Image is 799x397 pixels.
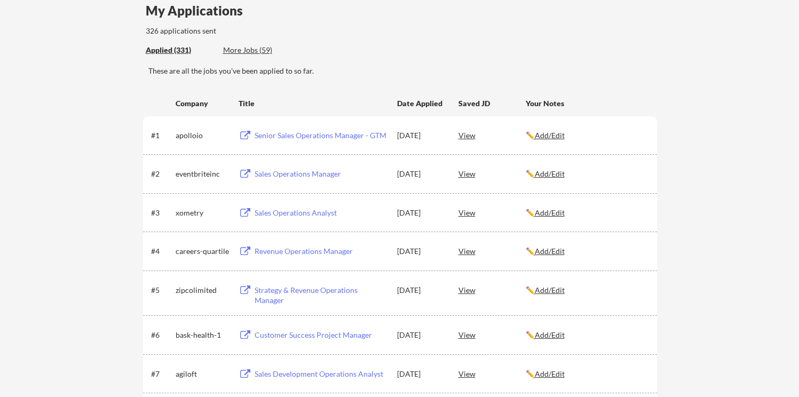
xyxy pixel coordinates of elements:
div: apolloio [176,130,229,141]
div: My Applications [146,4,251,17]
div: Revenue Operations Manager [255,246,387,257]
u: Add/Edit [535,330,565,339]
div: Strategy & Revenue Operations Manager [255,285,387,306]
div: These are all the jobs you've been applied to so far. [148,66,657,76]
div: [DATE] [397,246,444,257]
div: #4 [151,246,172,257]
div: #5 [151,285,172,296]
u: Add/Edit [535,131,565,140]
div: Applied (331) [146,45,215,55]
div: View [458,125,526,145]
div: agiloft [176,369,229,379]
div: [DATE] [397,208,444,218]
u: Add/Edit [535,369,565,378]
div: Sales Operations Analyst [255,208,387,218]
div: #3 [151,208,172,218]
div: More Jobs (59) [223,45,302,55]
div: Your Notes [526,98,647,109]
div: These are job applications we think you'd be a good fit for, but couldn't apply you to automatica... [223,45,302,56]
div: eventbriteinc [176,169,229,179]
div: [DATE] [397,285,444,296]
div: Date Applied [397,98,444,109]
div: [DATE] [397,130,444,141]
div: bask-health-1 [176,330,229,340]
div: ✏️ [526,208,647,218]
div: ✏️ [526,169,647,179]
u: Add/Edit [535,247,565,256]
div: xometry [176,208,229,218]
div: [DATE] [397,369,444,379]
div: #2 [151,169,172,179]
u: Add/Edit [535,169,565,178]
div: View [458,203,526,222]
div: Saved JD [458,93,526,113]
div: Customer Success Project Manager [255,330,387,340]
div: #1 [151,130,172,141]
div: careers-quartile [176,246,229,257]
div: [DATE] [397,330,444,340]
div: Sales Operations Manager [255,169,387,179]
div: View [458,164,526,183]
div: View [458,241,526,260]
div: View [458,325,526,344]
div: ✏️ [526,246,647,257]
div: View [458,364,526,383]
div: Senior Sales Operations Manager - GTM [255,130,387,141]
div: zipcolimited [176,285,229,296]
div: ✏️ [526,130,647,141]
div: 326 applications sent [146,26,352,36]
u: Add/Edit [535,285,565,295]
div: ✏️ [526,369,647,379]
div: ✏️ [526,285,647,296]
div: View [458,280,526,299]
div: Sales Development Operations Analyst [255,369,387,379]
div: ✏️ [526,330,647,340]
div: [DATE] [397,169,444,179]
div: These are all the jobs you've been applied to so far. [146,45,215,56]
u: Add/Edit [535,208,565,217]
div: Title [239,98,387,109]
div: Company [176,98,229,109]
div: #6 [151,330,172,340]
div: #7 [151,369,172,379]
